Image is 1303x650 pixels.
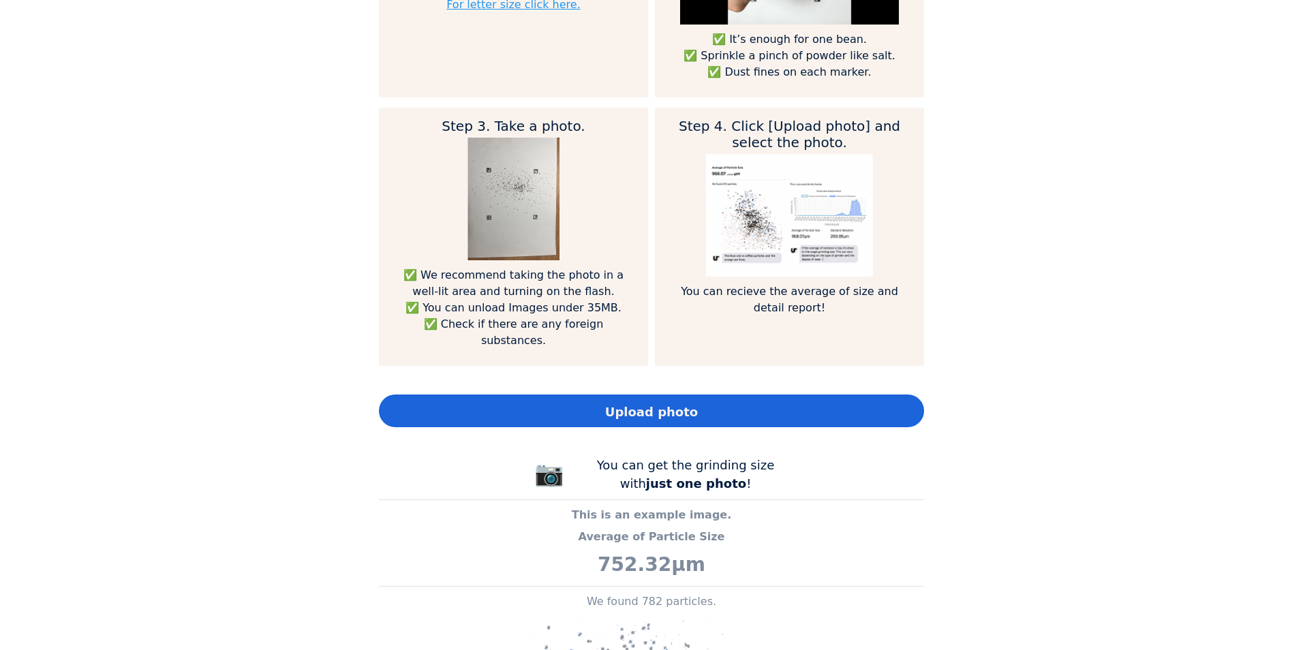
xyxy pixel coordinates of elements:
[399,267,628,349] p: ✅ We recommend taking the photo in a well-lit area and turning on the flash. ✅ You can unload Ima...
[467,138,559,260] img: guide
[379,529,924,545] p: Average of Particle Size
[605,403,698,421] span: Upload photo
[399,118,628,134] h2: Step 3. Take a photo.
[379,551,924,579] p: 752.32μm
[379,507,924,523] p: This is an example image.
[706,154,872,277] img: guide
[675,118,904,151] h2: Step 4. Click [Upload photo] and select the photo.
[675,283,904,316] p: You can recieve the average of size and detail report!
[379,593,924,610] p: We found 782 particles.
[534,460,564,487] span: 📷
[583,456,788,493] div: You can get the grinding size with !
[646,476,746,491] b: just one photo
[675,31,904,80] p: ✅ It’s enough for one bean. ✅ Sprinkle a pinch of powder like salt. ✅ Dust fines on each marker.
